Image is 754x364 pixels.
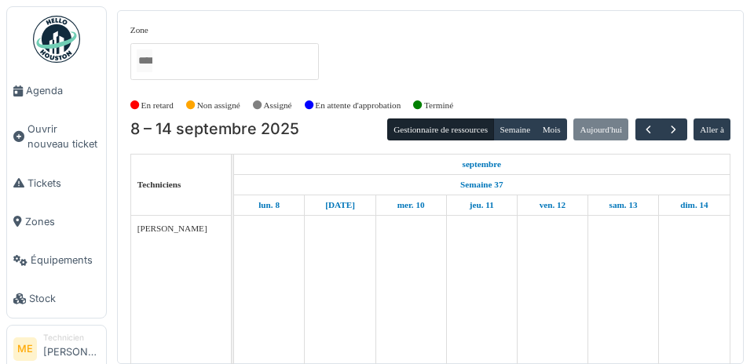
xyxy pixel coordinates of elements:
[31,253,100,268] span: Équipements
[130,24,148,37] label: Zone
[456,175,507,195] a: Semaine 37
[130,120,299,139] h2: 8 – 14 septembre 2025
[141,99,174,112] label: En retard
[676,195,712,215] a: 14 septembre 2025
[29,291,100,306] span: Stock
[536,118,567,140] button: Mois
[7,164,106,202] a: Tickets
[7,241,106,279] a: Équipements
[7,279,106,318] a: Stock
[27,122,100,151] span: Ouvrir nouveau ticket
[13,337,37,361] li: ME
[573,118,628,140] button: Aujourd'hui
[25,214,100,229] span: Zones
[424,99,453,112] label: Terminé
[606,195,642,215] a: 13 septembre 2025
[536,195,570,215] a: 12 septembre 2025
[466,195,498,215] a: 11 septembre 2025
[315,99,401,112] label: En attente d'approbation
[27,176,100,191] span: Tickets
[321,195,359,215] a: 9 septembre 2025
[387,118,494,140] button: Gestionnaire de ressources
[7,202,106,241] a: Zones
[137,180,181,189] span: Techniciens
[254,195,284,215] a: 8 septembre 2025
[26,83,100,98] span: Agenda
[197,99,240,112] label: Non assigné
[7,71,106,110] a: Agenda
[33,16,80,63] img: Badge_color-CXgf-gQk.svg
[459,155,506,174] a: 8 septembre 2025
[7,110,106,163] a: Ouvrir nouveau ticket
[137,224,207,233] span: [PERSON_NAME]
[264,99,292,112] label: Assigné
[661,118,686,141] button: Suivant
[493,118,536,140] button: Semaine
[393,195,429,215] a: 10 septembre 2025
[635,118,661,141] button: Précédent
[137,49,152,72] input: Tous
[43,332,100,344] div: Technicien
[694,118,730,140] button: Aller à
